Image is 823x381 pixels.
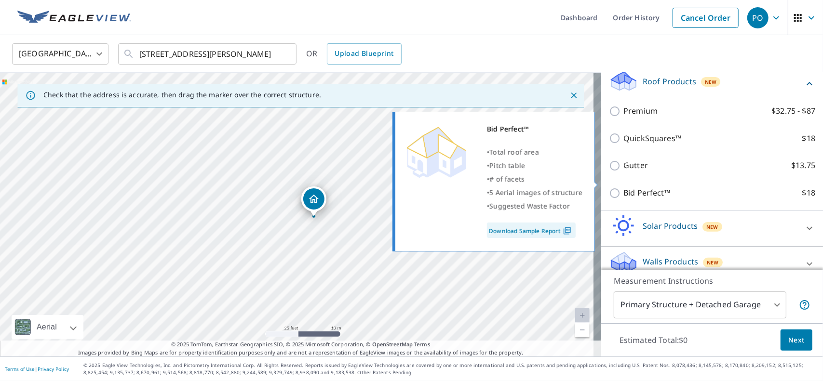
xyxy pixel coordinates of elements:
[487,122,582,136] div: Bid Perfect™
[5,366,69,372] p: |
[623,132,681,145] p: QuickSquares™
[623,159,648,171] p: Gutter
[575,308,590,323] a: Current Level 20, Zoom In Disabled
[403,122,470,180] img: Premium
[791,159,815,171] p: $13.75
[34,315,60,339] div: Aerial
[301,186,326,216] div: Dropped pin, building 1, Residential property, 719 Julia St Jeannette, PA 15644
[707,259,719,266] span: New
[487,199,582,213] div: •
[561,226,574,235] img: Pdf Icon
[487,186,582,199] div: •
[139,40,277,67] input: Search by address or latitude-longitude
[83,362,818,376] p: © 2025 Eagle View Technologies, Inc. and Pictometry International Corp. All Rights Reserved. Repo...
[706,223,718,231] span: New
[575,323,590,337] a: Current Level 20, Zoom Out
[335,48,393,60] span: Upload Blueprint
[614,275,810,287] p: Measurement Instructions
[673,8,739,28] a: Cancel Order
[12,315,83,339] div: Aerial
[38,366,69,372] a: Privacy Policy
[5,366,35,372] a: Terms of Use
[643,256,698,267] p: Walls Products
[487,159,582,172] div: •
[17,11,131,25] img: EV Logo
[781,329,812,351] button: Next
[487,223,576,238] a: Download Sample Report
[609,250,815,278] div: Walls ProductsNew
[487,172,582,186] div: •
[372,341,413,348] a: OpenStreetMap
[614,291,786,318] div: Primary Structure + Detached Garage
[414,341,430,348] a: Terms
[643,220,698,232] p: Solar Products
[489,147,539,157] span: Total roof area
[623,105,658,117] p: Premium
[747,7,769,28] div: PO
[623,187,670,199] p: Bid Perfect™
[788,334,805,346] span: Next
[327,43,401,65] a: Upload Blueprint
[171,341,430,349] span: © 2025 TomTom, Earthstar Geographics SIO, © 2025 Microsoft Corporation, ©
[489,161,525,170] span: Pitch table
[802,132,815,145] p: $18
[609,70,815,97] div: Roof ProductsNew
[802,187,815,199] p: $18
[799,299,810,311] span: Your report will include the primary structure and a detached garage if one exists.
[43,91,321,99] p: Check that the address is accurate, then drag the marker over the correct structure.
[489,188,582,197] span: 5 Aerial images of structure
[643,76,696,87] p: Roof Products
[489,201,570,210] span: Suggested Waste Factor
[567,89,580,102] button: Close
[487,145,582,159] div: •
[489,174,525,184] span: # of facets
[771,105,815,117] p: $32.75 - $87
[612,329,696,351] p: Estimated Total: $0
[609,215,815,242] div: Solar ProductsNew
[306,43,402,65] div: OR
[12,40,108,67] div: [GEOGRAPHIC_DATA]
[705,78,717,86] span: New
